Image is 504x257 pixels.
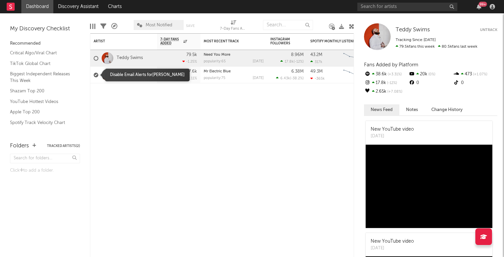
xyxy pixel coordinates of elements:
span: +3.31 % [387,73,402,76]
button: 99+ [477,4,481,9]
span: 6.43k [280,77,290,80]
div: 38.6k [364,70,408,79]
span: -38.2 % [291,77,303,80]
span: 0 % [427,73,435,76]
div: 43.2M [310,53,322,57]
div: [DATE] [371,133,414,140]
div: 2.65k [364,87,408,96]
div: Spotify Monthly Listeners [310,39,360,43]
button: Change History [425,104,469,115]
div: popularity: 75 [204,76,225,80]
a: [PERSON_NAME] [117,72,151,78]
button: Untrack [480,27,497,33]
div: A&R Pipeline [111,17,117,36]
a: Biggest Independent Releases This Week [10,70,73,84]
div: 6.38M [291,69,304,74]
input: Search for folders... [10,154,80,163]
div: 79.5k [186,53,197,57]
input: Search... [263,20,313,30]
div: 8.96M [291,53,304,57]
a: Teddy Swims [396,27,430,33]
div: 77.6k [186,69,197,74]
div: New YouTube video [371,126,414,133]
div: Instagram Followers [270,37,294,45]
div: 20k [408,70,453,79]
div: Click to add a folder. [10,167,80,175]
div: Filters [100,17,106,36]
div: Need You More [204,53,264,57]
button: Notes [399,104,425,115]
div: 473 [453,70,497,79]
div: ( ) [280,59,304,64]
a: Shazam Top 200 [10,87,73,95]
a: YouTube Hottest Videos [10,98,73,105]
div: Recommended [10,40,80,48]
div: 317k [310,60,322,64]
div: 0 [453,79,497,87]
div: -2.11 % [183,76,197,80]
div: Edit Columns [90,17,95,36]
div: 17.8k [364,79,408,87]
a: Spotify Track Velocity Chart [10,119,73,126]
a: Critical Algo/Viral Chart [10,49,73,57]
div: 49.3M [310,69,323,74]
div: [DATE] [371,245,414,252]
a: TikTok Global Chart [10,60,73,67]
span: +1.07 % [472,73,487,76]
div: Folders [10,142,29,150]
div: 99 + [479,2,487,7]
div: [DATE] [253,76,264,80]
button: News Feed [364,104,399,115]
span: Most Notified [146,23,172,27]
svg: Chart title [340,50,370,67]
div: Mr Electric Blue [204,70,264,73]
span: 79.5k fans this week [396,45,435,49]
div: My Discovery Checklist [10,25,80,33]
span: Fans Added by Platform [364,62,418,67]
button: Save [186,24,195,28]
span: 17.8k [285,60,294,64]
div: ( ) [276,76,304,80]
a: Teddy Swims [117,55,143,61]
span: +7.08 % [386,90,402,94]
svg: Chart title [340,67,370,83]
div: [DATE] [253,60,264,63]
span: Tracking Since: [DATE] [396,38,436,42]
span: -12 % [386,81,397,85]
a: Apple Top 200 [10,108,73,116]
a: Mr Electric Blue [204,70,231,73]
div: -1.25 % [182,59,197,64]
div: Artist [94,39,144,43]
span: 80.5k fans last week [396,45,477,49]
div: Most Recent Track [204,39,254,43]
div: 0 [408,79,453,87]
div: popularity: 65 [204,60,226,63]
a: Need You More [204,53,230,57]
div: 7-Day Fans Added (7-Day Fans Added) [220,17,247,36]
span: 7-Day Fans Added [160,37,182,45]
input: Search for artists [357,3,457,11]
button: Tracked Artists(2) [47,144,80,148]
div: New YouTube video [371,238,414,245]
span: -12 % [295,60,303,64]
a: Recommended For You [10,129,73,137]
div: 7-Day Fans Added (7-Day Fans Added) [220,25,247,33]
div: -365k [310,76,325,81]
